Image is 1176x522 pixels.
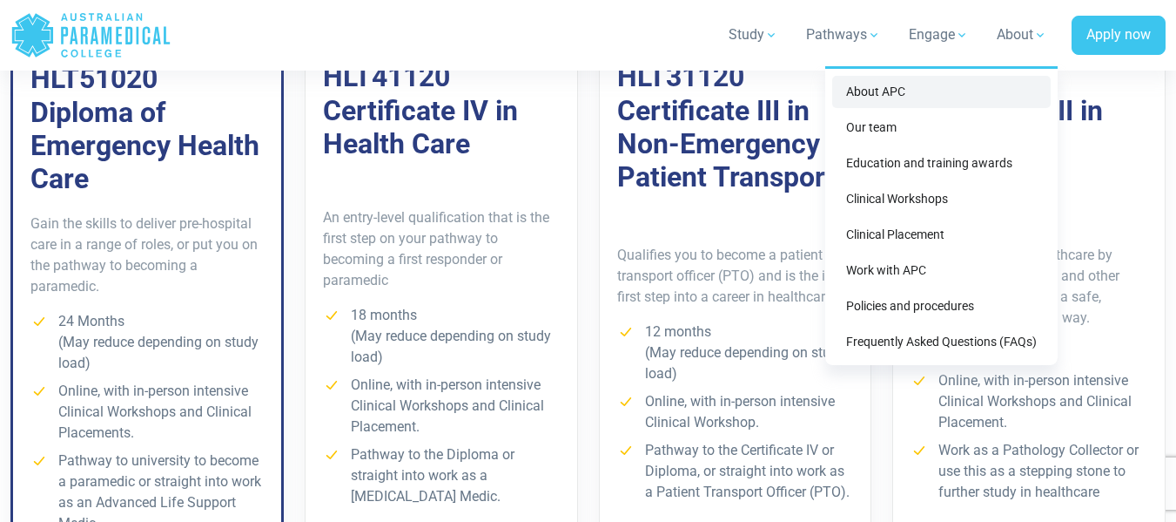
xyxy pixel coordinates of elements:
li: 24 Months (May reduce depending on study load) [30,311,264,374]
li: Online, with in-person intensive Clinical Workshop. [617,391,854,433]
li: Pathway to the Certificate IV or Diploma, or straight into work as a Patient Transport Officer (P... [617,440,854,503]
p: Gain the skills to deliver pre-hospital care in a range of roles, or put you on the pathway to be... [30,214,264,297]
h3: HLT41120 Certificate IV in Health Care [323,60,560,160]
p: Qualifies you to become a patient transport officer (PTO) and is the ideal first step into a care... [617,245,854,308]
li: Work as a Pathology Collector or use this as a stepping stone to further study in healthcare [911,440,1147,503]
li: 18 months (May reduce depending on study load) [323,305,560,368]
li: Online, with in-person intensive Clinical Workshops and Clinical Placement. [323,375,560,437]
li: Pathway to the Diploma or straight into work as a [MEDICAL_DATA] Medic. [323,444,560,507]
h3: HLT31120 Certificate III in Non-Emergency Patient Transport [617,60,854,194]
p: An entry-level qualification that is the first step on your pathway to becoming a first responder... [323,207,560,291]
li: Online, with in-person intensive Clinical Workshops and Clinical Placements. [30,381,264,444]
li: Online, with in-person intensive Clinical Workshops and Clinical Placement. [911,370,1147,433]
h3: HLT51020 Diploma of Emergency Health Care [30,62,264,196]
li: 12 months (May reduce depending on study load) [617,322,854,384]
